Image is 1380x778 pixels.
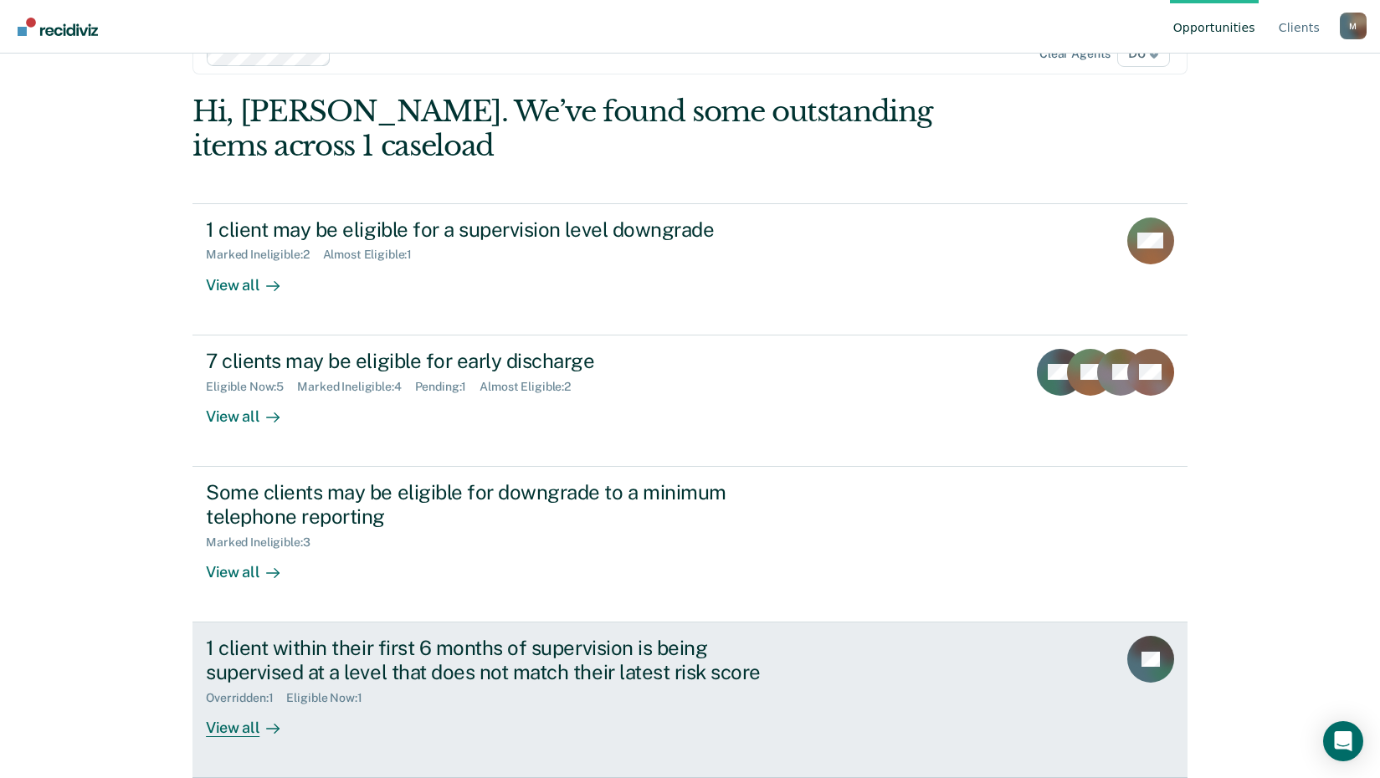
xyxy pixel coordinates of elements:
div: 1 client may be eligible for a supervision level downgrade [206,218,793,242]
div: Almost Eligible : 2 [480,380,584,394]
div: View all [206,549,300,581]
a: 1 client may be eligible for a supervision level downgradeMarked Ineligible:2Almost Eligible:1Vie... [192,203,1188,335]
div: 1 client within their first 6 months of supervision is being supervised at a level that does not ... [206,636,793,684]
div: View all [206,393,300,426]
span: D6 [1117,40,1170,67]
div: Eligible Now : 5 [206,380,297,394]
div: Marked Ineligible : 3 [206,535,323,550]
div: Open Intercom Messenger [1323,721,1363,761]
div: Marked Ineligible : 2 [206,248,322,262]
div: M [1340,13,1367,39]
div: Eligible Now : 1 [286,691,375,705]
img: Recidiviz [18,18,98,36]
div: Some clients may be eligible for downgrade to a minimum telephone reporting [206,480,793,529]
div: Almost Eligible : 1 [323,248,426,262]
a: Some clients may be eligible for downgrade to a minimum telephone reportingMarked Ineligible:3Vie... [192,467,1188,622]
div: View all [206,704,300,737]
div: Pending : 1 [415,380,480,394]
div: Marked Ineligible : 4 [297,380,414,394]
div: Overridden : 1 [206,691,286,705]
div: 7 clients may be eligible for early discharge [206,349,793,373]
div: Hi, [PERSON_NAME]. We’ve found some outstanding items across 1 caseload [192,95,988,163]
div: View all [206,262,300,294]
a: 7 clients may be eligible for early dischargeEligible Now:5Marked Ineligible:4Pending:1Almost Eli... [192,335,1188,467]
a: 1 client within their first 6 months of supervision is being supervised at a level that does not ... [192,622,1188,778]
button: Profile dropdown button [1340,13,1367,39]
